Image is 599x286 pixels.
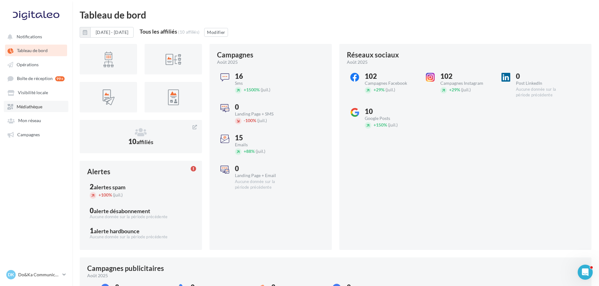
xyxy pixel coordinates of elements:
[17,104,42,109] span: Médiathèque
[90,227,192,234] div: 1
[235,173,287,178] div: Landing Page + Email
[365,116,417,121] div: Google Posts
[98,192,101,197] span: +
[347,51,399,58] div: Réseaux sociaux
[87,273,108,279] span: août 2025
[235,179,287,190] div: Aucune donnée sur la période précédente
[347,59,368,65] span: août 2025
[374,87,384,92] span: 29%
[578,265,593,280] iframe: Intercom live chat
[365,81,417,85] div: Campagnes Facebook
[217,51,253,58] div: Campagnes
[461,87,471,92] span: (juil.)
[18,118,41,123] span: Mon réseau
[385,87,395,92] span: (juil.)
[4,115,68,126] a: Mon réseau
[4,31,66,42] button: Notifications
[178,30,199,35] div: (10 affiliés)
[261,87,270,92] span: (juil.)
[17,76,53,81] span: Boîte de réception
[516,73,568,80] div: 0
[18,90,48,95] span: Visibilité locale
[90,207,192,214] div: 0
[128,137,153,146] span: 10
[449,87,452,92] span: +
[5,269,67,281] a: DK Do&Ka Communication
[55,76,65,81] div: 99+
[244,118,245,123] span: -
[440,81,493,85] div: Campagnes Instagram
[235,165,287,172] div: 0
[87,168,110,175] div: Alertes
[244,87,260,92] span: 1500%
[449,87,460,92] span: 29%
[17,34,42,39] span: Notifications
[235,143,287,147] div: Emails
[516,87,568,98] div: Aucune donnée sur la période précédente
[17,62,39,67] span: Opérations
[90,27,134,38] button: [DATE] - [DATE]
[80,27,134,38] button: [DATE] - [DATE]
[235,104,287,111] div: 0
[365,108,417,115] div: 10
[4,59,68,70] a: Opérations
[98,192,112,197] span: 100%
[94,184,125,190] div: alertes spam
[90,183,192,190] div: 2
[87,265,164,272] div: Campagnes publicitaires
[217,59,238,65] span: août 2025
[140,29,177,34] div: Tous les affiliés
[17,48,48,53] span: Tableau de bord
[440,73,493,80] div: 102
[244,87,246,92] span: +
[235,73,287,80] div: 16
[244,148,246,154] span: +
[90,234,192,240] div: Aucune donnée sur la période précédente
[235,134,287,141] div: 15
[365,73,417,80] div: 102
[136,138,153,145] span: affiliés
[257,118,267,123] span: (juil.)
[4,87,68,98] a: Visibilité locale
[4,129,68,140] a: Campagnes
[94,208,150,214] div: alerte désabonnement
[80,10,591,19] div: Tableau de bord
[8,272,14,278] span: DK
[516,81,568,85] div: Post LinkedIn
[18,272,60,278] p: Do&Ka Communication
[256,148,265,154] span: (juil.)
[235,81,287,85] div: Sms
[4,73,68,84] a: Boîte de réception 99+
[4,101,68,112] a: Médiathèque
[17,132,40,137] span: Campagnes
[388,122,398,127] span: (juil.)
[4,45,68,56] a: Tableau de bord
[244,118,256,123] span: 100%
[113,192,123,197] span: (juil.)
[204,28,228,37] button: Modifier
[235,112,287,116] div: Landing Page + SMS
[374,122,387,127] span: 150%
[94,228,140,234] div: alerte hardbounce
[374,87,376,92] span: +
[244,148,255,154] span: 88%
[374,122,376,127] span: +
[90,214,192,220] div: Aucune donnée sur la période précédente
